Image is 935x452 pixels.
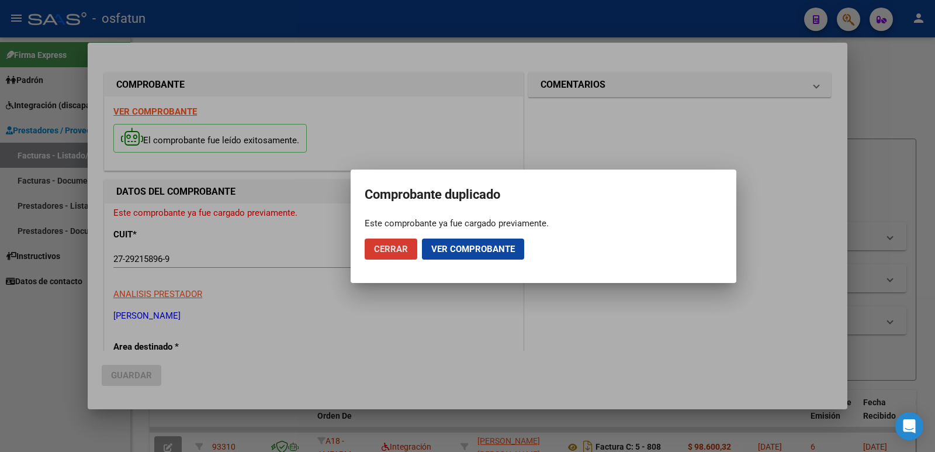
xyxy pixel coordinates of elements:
[365,184,722,206] h2: Comprobante duplicado
[365,218,722,229] div: Este comprobante ya fue cargado previamente.
[422,239,524,260] button: Ver comprobante
[374,244,408,254] span: Cerrar
[365,239,417,260] button: Cerrar
[431,244,515,254] span: Ver comprobante
[895,412,923,440] div: Open Intercom Messenger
